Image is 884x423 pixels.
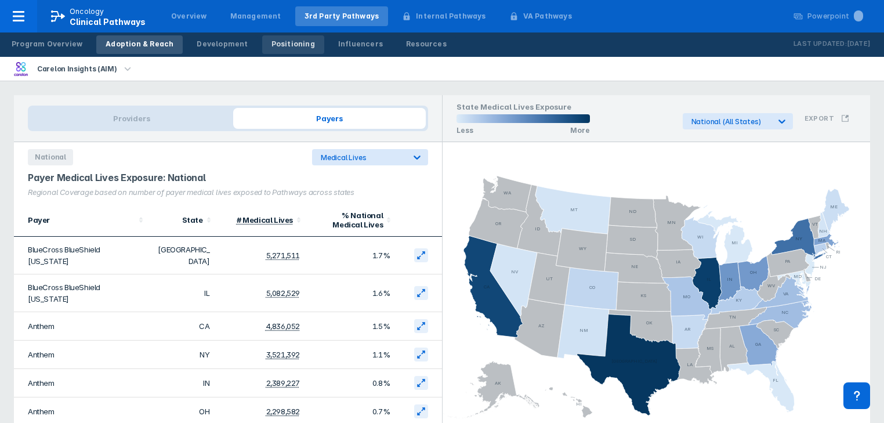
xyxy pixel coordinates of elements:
div: 5,271,511 [266,251,300,261]
div: Carelon Insights (AIM) [32,61,121,77]
td: CA [149,312,217,341]
div: 3,521,392 [266,350,300,360]
div: Contact Support [843,382,870,409]
td: 0.8% [307,369,397,397]
div: Payer Medical Lives Exposure: National [28,172,428,183]
div: 3rd Party Pathways [305,11,379,21]
span: Clinical Pathways [70,17,146,27]
div: Development [197,39,248,49]
span: Payers [233,108,426,129]
div: Resources [406,39,447,49]
td: IL [149,274,217,312]
div: Powerpoint [807,11,863,21]
div: 4,836,052 [266,322,300,331]
td: [GEOGRAPHIC_DATA] [149,237,217,274]
div: Positioning [271,39,315,49]
div: Regional Coverage based on number of payer medical lives exposed to Pathways across states [28,188,428,197]
p: Less [457,126,473,135]
a: 3rd Party Pathways [295,6,389,26]
td: 1.6% [307,274,397,312]
div: 5,082,529 [266,289,300,298]
div: National (All States) [691,117,770,126]
td: 1.1% [307,341,397,369]
td: Anthem [14,341,149,369]
div: 2,298,582 [266,407,300,417]
a: Management [221,6,291,26]
td: 1.7% [307,237,397,274]
td: 1.5% [307,312,397,341]
a: Adoption & Reach [96,35,183,54]
td: BlueCross BlueShield [US_STATE] [14,237,149,274]
div: State [156,215,203,225]
button: Export [798,107,856,129]
td: Anthem [14,312,149,341]
div: Payer [28,215,135,225]
a: Program Overview [2,35,92,54]
div: Program Overview [12,39,82,49]
p: More [570,126,590,135]
div: Management [230,11,281,21]
h1: State Medical Lives Exposure [457,102,590,114]
img: carelon-insights [14,62,28,76]
td: NY [149,341,217,369]
h3: Export [805,114,834,122]
div: Adoption & Reach [106,39,173,49]
p: Last Updated: [794,38,847,50]
div: # Medical Lives [237,216,293,225]
span: Providers [30,108,233,129]
span: National [28,149,73,165]
a: Development [187,35,257,54]
div: VA Pathways [523,11,572,21]
div: Influencers [338,39,383,49]
div: Medical Lives [321,153,405,162]
div: % National Medical Lives [314,211,383,229]
div: Overview [171,11,207,21]
td: BlueCross BlueShield [US_STATE] [14,274,149,312]
p: Oncology [70,6,104,17]
a: Overview [162,6,216,26]
div: 2,389,227 [266,379,300,388]
p: [DATE] [847,38,870,50]
div: Internal Pathways [416,11,486,21]
td: IN [149,369,217,397]
a: Influencers [329,35,392,54]
td: Anthem [14,369,149,397]
a: Positioning [262,35,324,54]
a: Resources [397,35,456,54]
